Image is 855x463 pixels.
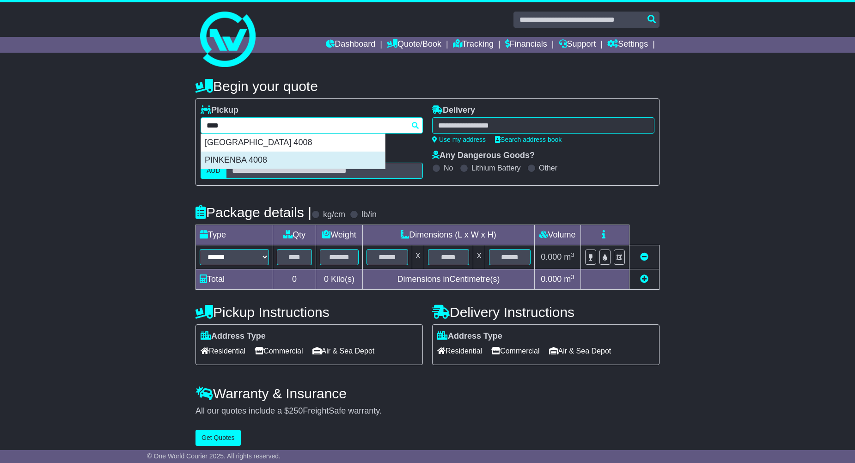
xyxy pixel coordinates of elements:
a: Dashboard [326,37,375,53]
td: Type [196,225,273,245]
a: Search address book [495,136,562,143]
button: Get Quotes [195,430,241,446]
span: Commercial [255,344,303,358]
td: x [412,245,424,269]
label: lb/in [361,210,377,220]
td: Volume [534,225,580,245]
label: kg/cm [323,210,345,220]
h4: Delivery Instructions [432,305,660,320]
a: Tracking [453,37,494,53]
sup: 3 [571,251,574,258]
sup: 3 [571,274,574,280]
a: Financials [505,37,547,53]
span: 0 [324,274,329,284]
h4: Pickup Instructions [195,305,423,320]
td: Qty [273,225,316,245]
a: Add new item [640,274,648,284]
h4: Begin your quote [195,79,660,94]
span: Residential [201,344,245,358]
td: Kilo(s) [316,269,363,290]
label: Pickup [201,105,238,116]
span: © One World Courier 2025. All rights reserved. [147,452,281,460]
typeahead: Please provide city [201,117,423,134]
span: Residential [437,344,482,358]
a: Support [559,37,596,53]
label: Lithium Battery [471,164,521,172]
label: Other [539,164,557,172]
td: 0 [273,269,316,290]
span: Commercial [491,344,539,358]
a: Settings [607,37,648,53]
label: Any Dangerous Goods? [432,151,535,161]
span: 250 [289,406,303,415]
a: Remove this item [640,252,648,262]
span: m [564,252,574,262]
span: m [564,274,574,284]
label: Delivery [432,105,475,116]
label: Address Type [201,331,266,341]
h4: Package details | [195,205,311,220]
label: No [444,164,453,172]
label: Address Type [437,331,502,341]
td: Total [196,269,273,290]
div: All our quotes include a $ FreightSafe warranty. [195,406,660,416]
td: Weight [316,225,363,245]
span: 0.000 [541,252,562,262]
span: 0.000 [541,274,562,284]
span: Air & Sea Depot [312,344,375,358]
td: x [473,245,485,269]
td: Dimensions (L x W x H) [362,225,534,245]
label: AUD [201,163,226,179]
h4: Warranty & Insurance [195,386,660,401]
td: Dimensions in Centimetre(s) [362,269,534,290]
div: [GEOGRAPHIC_DATA] 4008 [201,134,385,152]
span: Air & Sea Depot [549,344,611,358]
a: Quote/Book [387,37,441,53]
div: PINKENBA 4008 [201,152,385,169]
a: Use my address [432,136,486,143]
